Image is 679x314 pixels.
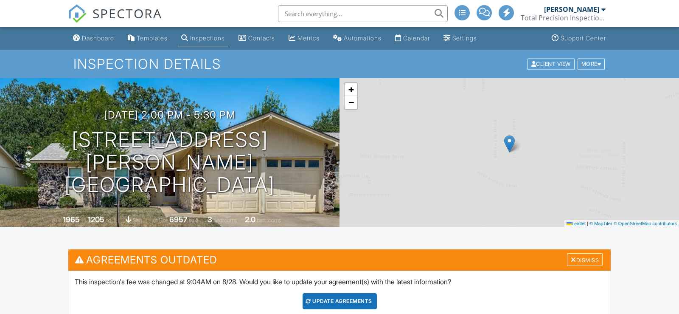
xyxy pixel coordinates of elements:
span: sq.ft. [189,217,199,223]
div: 1965 [63,215,80,224]
div: Templates [137,34,168,42]
a: Support Center [548,31,609,46]
a: Leaflet [567,221,586,226]
div: [PERSON_NAME] [544,5,599,14]
div: Automations [344,34,382,42]
span: Built [52,217,62,223]
img: The Best Home Inspection Software - Spectora [68,4,87,23]
div: Metrics [297,34,320,42]
div: Contacts [248,34,275,42]
a: Inspections [178,31,228,46]
h1: Inspection Details [73,57,606,71]
span: − [348,97,354,107]
a: Automations (Basic) [330,31,385,46]
a: Templates [124,31,171,46]
a: Contacts [235,31,278,46]
div: Dismiss [567,253,603,266]
div: Total Precision Inspections LLC [521,14,606,22]
h1: [STREET_ADDRESS][PERSON_NAME] [GEOGRAPHIC_DATA] [14,129,326,196]
div: Calendar [403,34,430,42]
div: Inspections [190,34,225,42]
a: Settings [440,31,480,46]
a: Client View [527,60,577,67]
span: bedrooms [213,217,237,223]
a: © MapTiler [589,221,612,226]
a: SPECTORA [68,11,162,29]
span: | [587,221,588,226]
a: Zoom out [345,96,357,109]
a: Metrics [285,31,323,46]
div: 6957 [169,215,188,224]
span: SPECTORA [93,4,162,22]
span: slab [133,217,142,223]
div: Support Center [561,34,606,42]
img: Marker [504,135,515,153]
div: 3 [208,215,212,224]
span: bathrooms [257,217,281,223]
div: Settings [452,34,477,42]
div: Update Agreements [303,293,377,309]
div: 1205 [88,215,104,224]
a: Dashboard [70,31,118,46]
input: Search everything... [278,5,448,22]
div: Dashboard [82,34,114,42]
a: Zoom in [345,83,357,96]
h3: [DATE] 2:00 pm - 5:30 pm [104,109,236,121]
div: 2.0 [245,215,255,224]
span: sq. ft. [106,217,118,223]
div: More [578,58,605,70]
span: + [348,84,354,95]
a: © OpenStreetMap contributors [614,221,677,226]
div: Client View [527,58,575,70]
a: Calendar [392,31,433,46]
span: Lot Size [150,217,168,223]
h3: Agreements Outdated [68,249,611,270]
